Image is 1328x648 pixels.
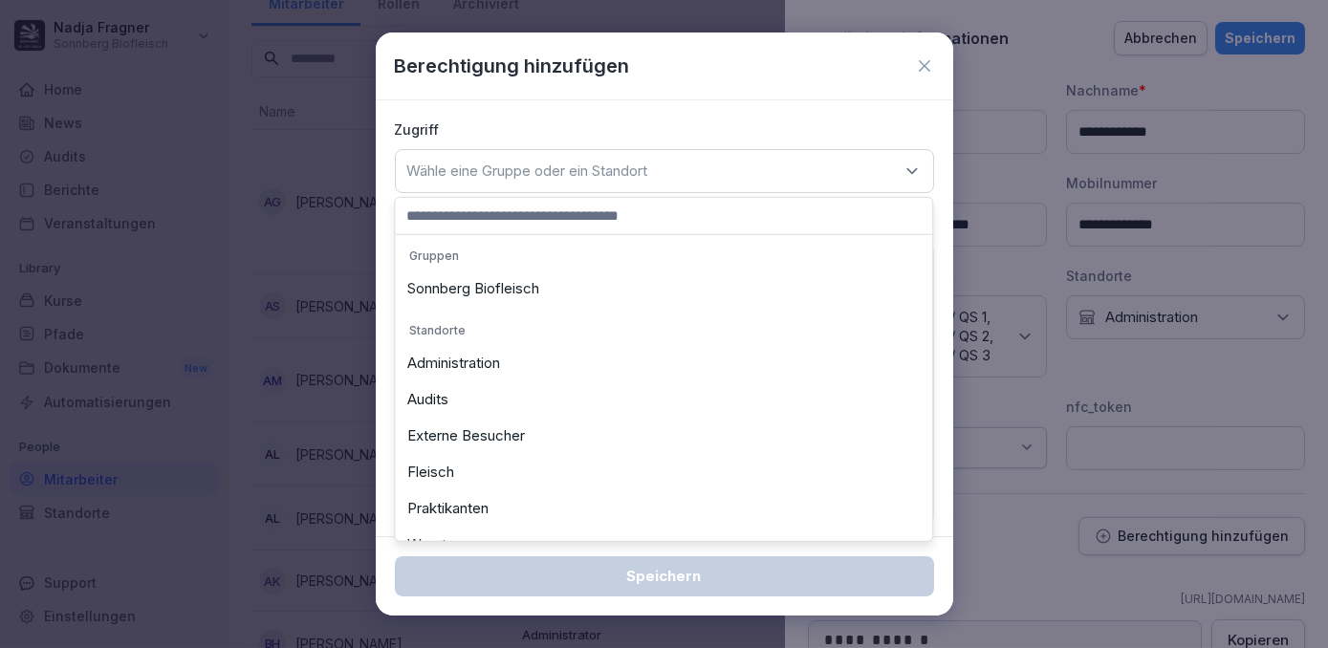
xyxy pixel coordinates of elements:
[410,566,919,587] div: Speichern
[400,381,927,418] div: Audits
[400,345,927,381] div: Administration
[400,454,927,490] div: Fleisch
[400,527,927,563] div: Wurst
[395,556,934,596] button: Speichern
[400,418,927,454] div: Externe Besucher
[400,270,927,307] div: Sonnberg Biofleisch
[400,490,927,527] div: Praktikanten
[407,162,648,181] p: Wähle eine Gruppe oder ein Standort
[400,314,927,345] p: Standorte
[400,240,927,270] p: Gruppen
[395,119,934,140] p: Zugriff
[395,52,630,80] p: Berechtigung hinzufügen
